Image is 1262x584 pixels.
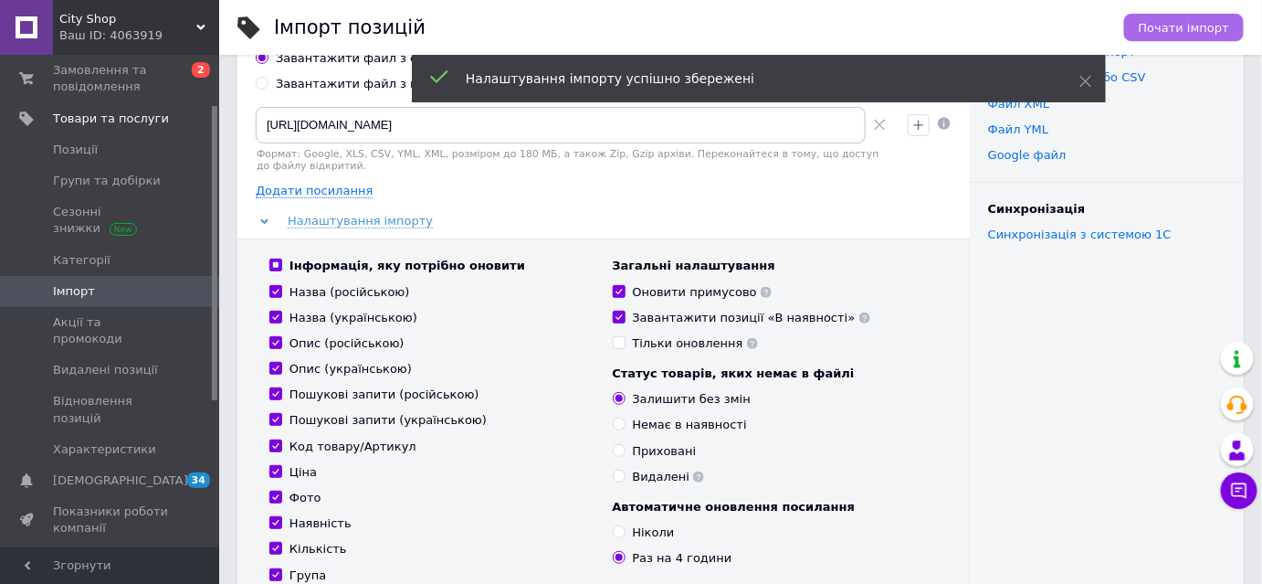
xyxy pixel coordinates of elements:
span: Почати імпорт [1139,21,1229,35]
span: Налаштування імпорту [288,214,433,228]
a: Файл YML [988,122,1048,136]
span: City Shop [59,11,196,27]
div: Ціна [289,464,317,481]
div: Опис (російською) [289,335,405,352]
a: Google файл [988,148,1067,162]
span: 34 [187,473,210,488]
div: Завантажити позиції «В наявності» [633,310,870,326]
div: Пошукові запити (російською) [289,387,479,403]
div: Раз на 4 години [633,550,732,567]
span: Відновлення позицій [53,393,169,426]
button: Почати імпорт [1124,14,1244,41]
a: Файли ХLS, XLSX або CSV [988,70,1146,84]
div: Ваш ID: 4063919 [59,27,219,44]
span: Групи та добірки [53,173,161,189]
span: [DEMOGRAPHIC_DATA] [53,473,188,489]
span: Видалені позиції [53,362,158,378]
div: Немає в наявності [633,417,747,433]
div: Назва (російською) [289,284,410,301]
div: Загальні налаштування [613,258,938,274]
span: Імпорт [53,283,95,300]
div: Формат: Google, XLS, CSV, YML, XML, розміром до 180 МБ, а також Zip, Gzip архіви. Переконайтеся в... [256,148,893,172]
span: 2 [192,62,210,78]
span: Характеристики [53,441,156,458]
div: Статус товарів, яких немає в файлі [613,366,938,382]
div: Приховані [633,443,697,460]
div: Інформація, яку потрібно оновити [289,258,525,274]
div: Ніколи [633,525,675,541]
input: Вкажіть посилання [256,107,866,143]
a: Синхронізація з системою 1С [988,228,1172,241]
div: Наявність [289,515,352,532]
span: Товари та послуги [53,111,169,127]
div: Опис (українською) [289,361,412,377]
div: Синхронізація [988,201,1225,218]
div: Налаштування імпорту успішно збережені [466,69,1034,88]
span: Позиції [53,142,98,158]
div: Оновити примусово [633,284,773,301]
div: Код товару/Артикул [289,439,416,455]
div: Назва (українською) [289,310,417,326]
span: Категорії [53,252,110,269]
div: Пошукові запити (українською) [289,412,487,429]
div: Група [289,568,326,584]
div: Завантажити файл з сервера [276,50,461,67]
div: Завантажити файл з комп'ютера [276,76,484,92]
span: Додати посилання [256,184,373,198]
button: Чат з покупцем [1221,473,1257,509]
div: Автоматичне оновлення посилання [613,499,938,515]
div: Видалені [633,469,705,485]
div: Тільки оновлення [633,335,758,352]
a: Файл XML [988,97,1049,111]
h1: Імпорт позицій [274,16,426,38]
div: Залишити без змін [633,391,751,408]
div: Кількість [289,541,347,557]
span: Сезонні знижки [53,204,169,237]
span: Показники роботи компанії [53,504,169,536]
span: Замовлення та повідомлення [53,62,169,95]
div: Фото [289,490,321,506]
span: Акції та промокоди [53,314,169,347]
